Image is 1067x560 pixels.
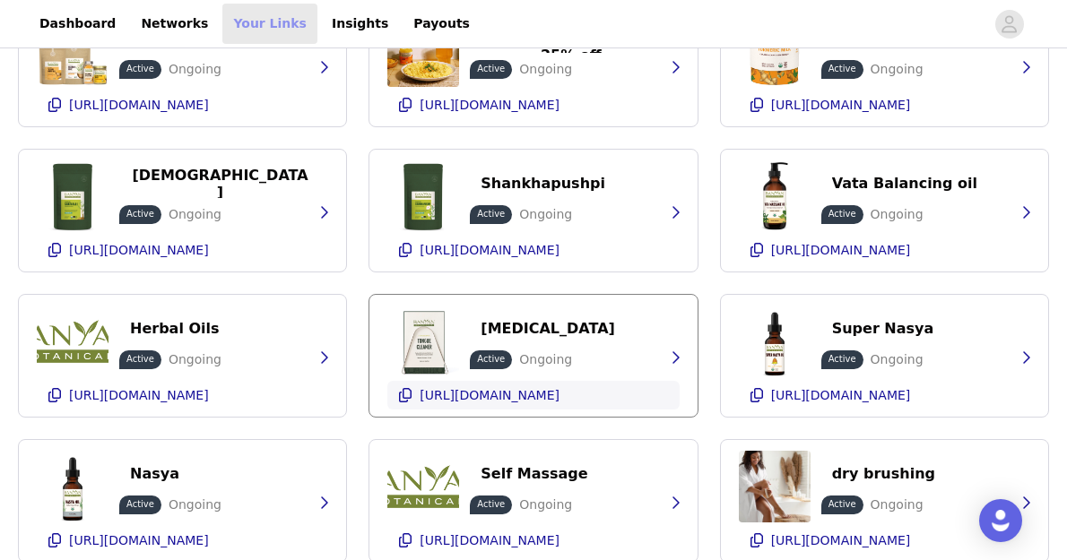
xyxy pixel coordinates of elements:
[126,497,154,511] p: Active
[771,388,911,402] p: [URL][DOMAIN_NAME]
[37,306,108,377] img: Ayurvedic Oils - Herbal Oils for Ayurvedic Massage & Abhyanga Body Oil
[130,320,220,337] p: Herbal Oils
[29,4,126,44] a: Dashboard
[37,526,328,555] button: [URL][DOMAIN_NAME]
[119,460,190,488] button: Nasya
[126,62,154,75] p: Active
[739,451,811,522] img: What Is Ayurvedic Dry Massage And Why You Should Try It
[481,465,587,482] p: Self Massage
[481,320,615,337] p: [MEDICAL_DATA]
[519,495,572,514] p: Ongoing
[387,451,459,522] img: Benefits of Self Massage in Ayurveda - Abhyanga
[37,381,328,409] button: [URL][DOMAIN_NAME]
[130,167,310,201] p: [DEMOGRAPHIC_DATA]
[519,60,572,79] p: Ongoing
[739,160,811,232] img: Vata Massage Oil | Organic Ayurvedic Oil
[387,381,679,409] button: [URL][DOMAIN_NAME]
[420,243,560,257] p: [URL][DOMAIN_NAME]
[477,207,505,220] p: Active
[470,460,598,488] button: Self Massage
[832,465,935,482] p: dry brushing
[477,62,505,75] p: Active
[871,350,924,369] p: Ongoing
[470,169,616,198] button: Shankhapushpi
[771,243,911,257] p: [URL][DOMAIN_NAME]
[1001,10,1018,39] div: avatar
[519,350,572,369] p: Ongoing
[119,169,321,198] button: [DEMOGRAPHIC_DATA]
[739,90,1030,119] button: [URL][DOMAIN_NAME]
[519,205,572,224] p: Ongoing
[387,15,459,87] img: Ayurvedic Cleansing Herbs and Products
[481,175,605,192] p: Shankhapushpi
[169,350,221,369] p: Ongoing
[771,533,911,547] p: [URL][DOMAIN_NAME]
[420,533,560,547] p: [URL][DOMAIN_NAME]
[126,207,154,220] p: Active
[477,497,505,511] p: Active
[828,207,856,220] p: Active
[871,60,924,79] p: Ongoing
[821,460,946,488] button: dry brushing
[821,314,945,343] button: Super Nasya
[387,236,679,264] button: [URL][DOMAIN_NAME]
[739,236,1030,264] button: [URL][DOMAIN_NAME]
[69,243,209,257] p: [URL][DOMAIN_NAME]
[69,533,209,547] p: [URL][DOMAIN_NAME]
[832,175,977,192] p: Vata Balancing oil
[130,465,179,482] p: Nasya
[37,90,328,119] button: [URL][DOMAIN_NAME]
[222,4,317,44] a: Your Links
[739,15,811,87] img: Turmeric Milk | Golden Milk Turmeric Latte
[37,160,108,232] img: Shatavari Powder | Organic Asparagus Racemosus
[828,497,856,511] p: Active
[420,98,560,112] p: [URL][DOMAIN_NAME]
[739,381,1030,409] button: [URL][DOMAIN_NAME]
[321,4,399,44] a: Insights
[130,4,219,44] a: Networks
[169,495,221,514] p: Ongoing
[828,62,856,75] p: Active
[871,495,924,514] p: Ongoing
[387,90,679,119] button: [URL][DOMAIN_NAME]
[387,526,679,555] button: [URL][DOMAIN_NAME]
[828,352,856,366] p: Active
[37,236,328,264] button: [URL][DOMAIN_NAME]
[477,352,505,366] p: Active
[979,499,1022,542] div: Open Intercom Messenger
[37,15,108,87] img: Kitchari Kit - Organic ingredients to make this nourishing meal for 7 days
[403,4,481,44] a: Payouts
[470,314,626,343] button: [MEDICAL_DATA]
[420,388,560,402] p: [URL][DOMAIN_NAME]
[739,306,811,377] img: Super Nasya Oil | Sidha Soma Supreme
[771,98,911,112] p: [URL][DOMAIN_NAME]
[169,205,221,224] p: Ongoing
[69,98,209,112] p: [URL][DOMAIN_NAME]
[821,169,988,198] button: Vata Balancing oil
[387,306,459,377] img: Tongue Scraper | Tongue Cleaner | Metal Tongue Scraper
[119,314,230,343] button: Herbal Oils
[832,320,934,337] p: Super Nasya
[387,160,459,232] img: Shankhapushpi powder (Convolvulus prostratus) | Organic Ayurvedic Herbs
[37,451,108,522] img: Nasya Oil | Nose Oil & Nasal Lubricant
[739,526,1030,555] button: [URL][DOMAIN_NAME]
[169,60,221,79] p: Ongoing
[69,388,209,402] p: [URL][DOMAIN_NAME]
[871,205,924,224] p: Ongoing
[126,352,154,366] p: Active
